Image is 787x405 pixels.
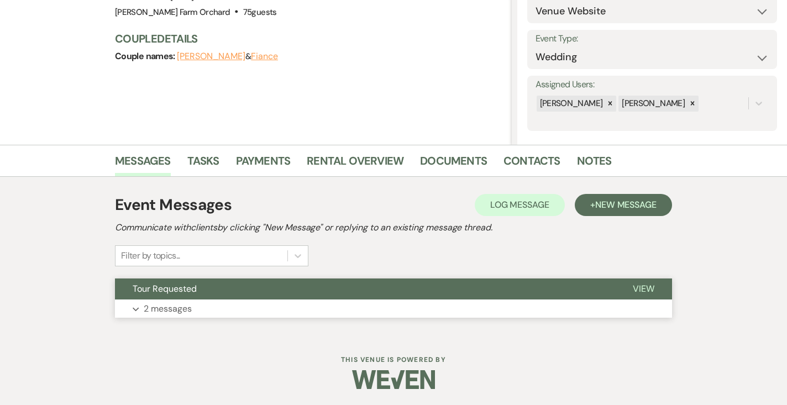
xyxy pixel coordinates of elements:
[115,7,230,18] span: [PERSON_NAME] Farm Orchard
[536,31,769,47] label: Event Type:
[420,152,487,176] a: Documents
[618,96,686,112] div: [PERSON_NAME]
[236,152,291,176] a: Payments
[243,7,277,18] span: 75 guests
[536,77,769,93] label: Assigned Users:
[575,194,672,216] button: +New Message
[115,193,232,217] h1: Event Messages
[595,199,657,211] span: New Message
[352,360,435,399] img: Weven Logo
[115,299,672,318] button: 2 messages
[475,194,565,216] button: Log Message
[133,283,197,294] span: Tour Requested
[251,52,278,61] button: Fiance
[144,302,192,316] p: 2 messages
[503,152,560,176] a: Contacts
[490,199,549,211] span: Log Message
[115,31,501,46] h3: Couple Details
[177,51,278,62] span: &
[633,283,654,294] span: View
[115,152,171,176] a: Messages
[615,278,672,299] button: View
[121,249,180,262] div: Filter by topics...
[115,221,672,234] h2: Communicate with clients by clicking "New Message" or replying to an existing message thread.
[537,96,605,112] div: [PERSON_NAME]
[187,152,219,176] a: Tasks
[115,50,177,62] span: Couple names:
[115,278,615,299] button: Tour Requested
[307,152,403,176] a: Rental Overview
[177,52,245,61] button: [PERSON_NAME]
[577,152,612,176] a: Notes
